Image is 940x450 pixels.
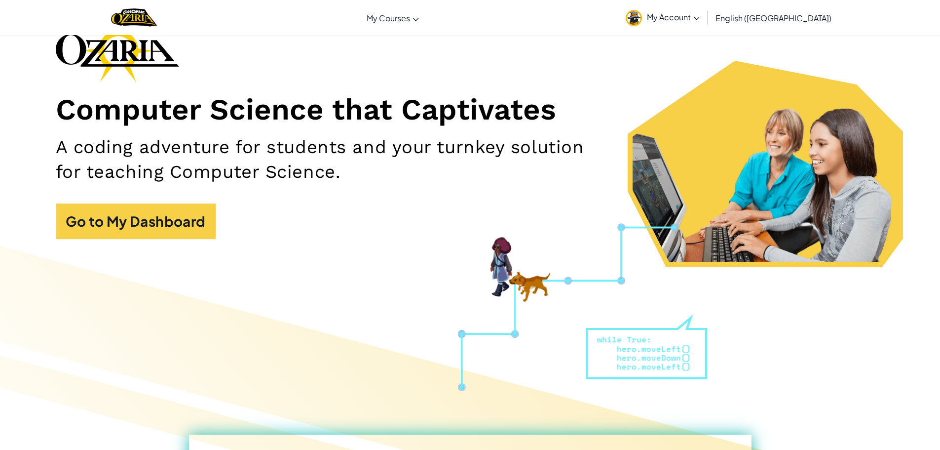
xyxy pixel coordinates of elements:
[647,12,700,22] span: My Account
[367,13,410,23] span: My Courses
[111,7,157,28] img: Home
[56,135,611,184] h2: A coding adventure for students and your turnkey solution for teaching Computer Science.
[626,10,642,26] img: avatar
[715,13,831,23] span: English ([GEOGRAPHIC_DATA])
[711,4,836,31] a: English ([GEOGRAPHIC_DATA])
[56,204,216,239] a: Go to My Dashboard
[362,4,424,31] a: My Courses
[56,19,179,82] img: Ozaria branding logo
[111,7,157,28] a: Ozaria by CodeCombat logo
[621,2,705,33] a: My Account
[56,92,885,128] h1: Computer Science that Captivates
